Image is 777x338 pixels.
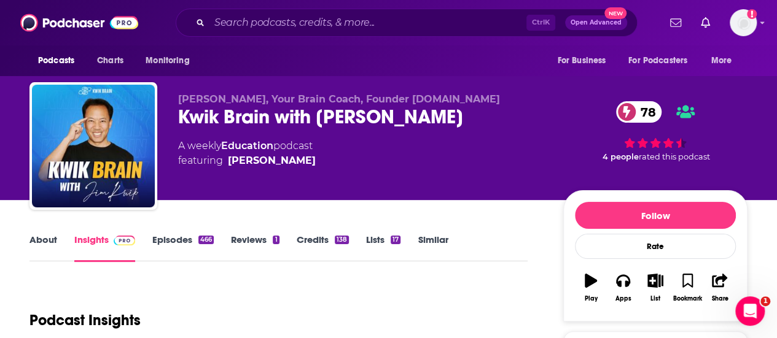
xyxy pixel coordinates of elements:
[209,13,526,33] input: Search podcasts, credits, & more...
[604,7,627,19] span: New
[32,85,155,207] img: Kwik Brain with Jim Kwik
[74,234,135,262] a: InsightsPodchaser Pro
[703,49,748,72] button: open menu
[735,296,765,326] iframe: Intercom live chat
[760,296,770,306] span: 1
[730,9,757,36] span: Logged in as LBraverman
[616,101,662,123] a: 78
[565,15,627,30] button: Open AdvancedNew
[603,152,639,161] span: 4 people
[557,52,606,69] span: For Business
[198,236,214,244] div: 466
[29,49,90,72] button: open menu
[639,266,671,310] button: List
[585,295,598,302] div: Play
[628,52,687,69] span: For Podcasters
[231,234,279,262] a: Reviews1
[178,153,316,168] span: featuring
[571,20,622,26] span: Open Advanced
[747,9,757,19] svg: Add a profile image
[366,234,400,262] a: Lists17
[730,9,757,36] button: Show profile menu
[615,295,631,302] div: Apps
[29,234,57,262] a: About
[176,9,638,37] div: Search podcasts, credits, & more...
[89,49,131,72] a: Charts
[549,49,621,72] button: open menu
[273,236,279,244] div: 1
[628,101,662,123] span: 78
[711,52,732,69] span: More
[650,295,660,302] div: List
[673,295,702,302] div: Bookmark
[221,140,273,152] a: Education
[639,152,710,161] span: rated this podcast
[607,266,639,310] button: Apps
[38,52,74,69] span: Podcasts
[137,49,205,72] button: open menu
[297,234,349,262] a: Credits138
[575,202,736,229] button: Follow
[20,11,138,34] img: Podchaser - Follow, Share and Rate Podcasts
[418,234,448,262] a: Similar
[671,266,703,310] button: Bookmark
[152,234,214,262] a: Episodes466
[178,93,500,105] span: [PERSON_NAME], Your Brain Coach, Founder [DOMAIN_NAME]
[178,139,316,168] div: A weekly podcast
[29,311,141,329] h1: Podcast Insights
[146,52,189,69] span: Monitoring
[575,266,607,310] button: Play
[711,295,728,302] div: Share
[335,236,349,244] div: 138
[391,236,400,244] div: 17
[114,236,135,245] img: Podchaser Pro
[696,12,715,33] a: Show notifications dropdown
[563,93,748,169] div: 78 4 peoplerated this podcast
[730,9,757,36] img: User Profile
[665,12,686,33] a: Show notifications dropdown
[620,49,705,72] button: open menu
[575,234,736,259] div: Rate
[228,153,316,168] a: Jim Kwik
[526,15,555,31] span: Ctrl K
[97,52,123,69] span: Charts
[704,266,736,310] button: Share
